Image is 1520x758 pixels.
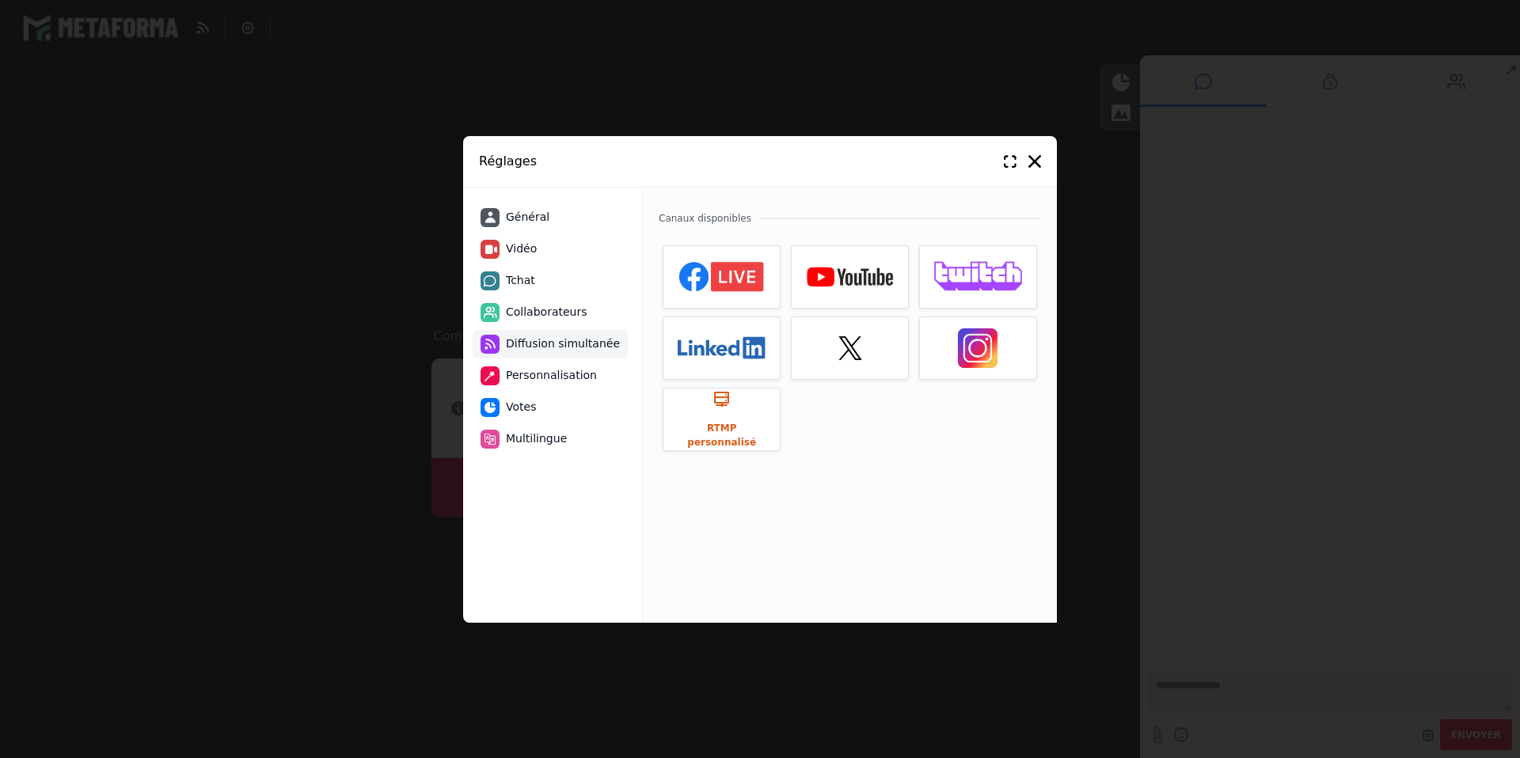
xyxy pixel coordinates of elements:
span: Votes [506,399,536,415]
h3: Canaux disponibles [659,211,1041,226]
div: RTMP personnalisé [663,388,781,451]
span: Collaborateurs [506,304,587,320]
i: ENLARGE [1004,155,1016,168]
span: Vidéo [506,241,537,257]
span: Diffusion simultanée [506,335,620,352]
span: Général [506,209,549,226]
span: Tchat [506,272,535,289]
span: Personnalisation [506,367,597,384]
span: Multilingue [506,430,567,447]
i: Fermer [1028,155,1041,168]
h2: Réglages [479,152,992,171]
